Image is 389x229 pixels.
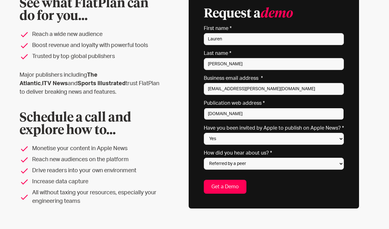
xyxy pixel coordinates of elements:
[20,144,163,153] li: Monetise your content in Apple News
[204,75,344,81] label: Business email address *
[20,30,163,39] li: Reach a wide new audience
[204,8,293,20] h3: Request a
[20,112,163,137] h2: Schedule a call and explore how to...
[204,50,344,56] label: Last name *
[20,41,163,50] li: Boost revenue and loyalty with powerful tools
[204,125,344,131] label: Have you been invited by Apple to publish on Apple News? *
[20,189,163,206] li: All without taxing your resources, especially your engineering teams
[20,156,163,164] li: Reach new audiences on the platform
[78,81,126,86] strong: Sports Illustrated
[42,81,68,86] strong: ITV News
[204,180,246,194] input: Get a Demo
[204,8,344,194] form: Email Form
[20,52,163,61] li: Trusted by top global publishers
[20,167,163,175] li: Drive readers into your own environment
[204,100,344,106] label: Publication web address *
[204,25,344,32] label: First name *
[204,150,344,156] label: How did you hear about us? *
[20,178,163,186] li: Increase data capture
[261,8,293,20] em: demo
[20,71,163,97] p: Major publishers including , and trust FlatPlan to deliver breaking news and features.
